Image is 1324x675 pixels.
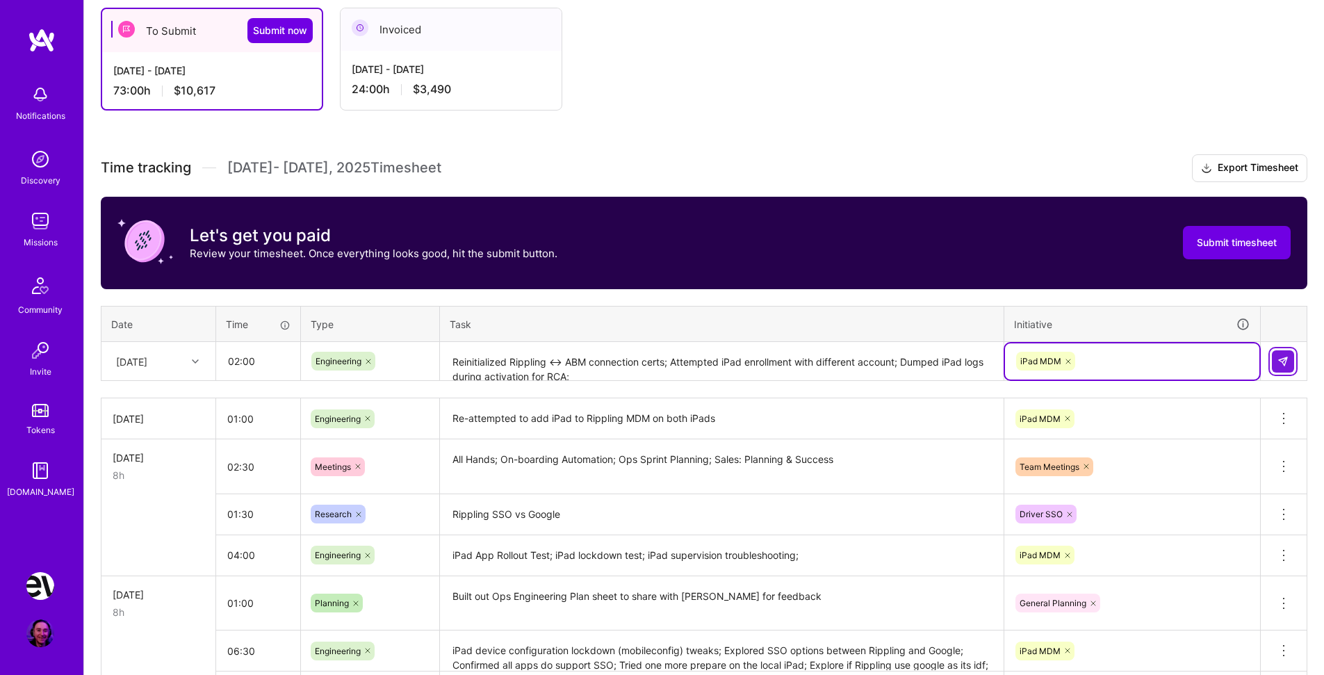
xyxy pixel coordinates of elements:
span: Engineering [316,356,361,366]
input: HH:MM [216,448,300,485]
div: [DATE] [116,354,147,368]
textarea: Built out Ops Engineering Plan sheet to share with [PERSON_NAME] for feedback [441,578,1002,630]
textarea: Rippling SSO vs Google [441,496,1002,534]
span: Engineering [315,550,361,560]
i: icon Chevron [192,358,199,365]
a: User Avatar [23,619,58,647]
button: Submit timesheet [1183,226,1291,259]
textarea: Re-attempted to add iPad to Rippling MDM on both iPads [441,400,1002,438]
div: [DATE] - [DATE] [352,62,550,76]
span: Engineering [315,414,361,424]
span: Submit now [253,24,307,38]
img: coin [117,213,173,269]
i: icon Download [1201,161,1212,176]
div: Discovery [21,173,60,188]
div: [DATE] [113,412,204,426]
div: Time [226,317,291,332]
span: General Planning [1020,598,1086,608]
input: HH:MM [216,537,300,574]
img: logo [28,28,56,53]
span: $3,490 [413,82,451,97]
div: 8h [113,468,204,482]
img: bell [26,81,54,108]
textarea: iPad device configuration lockdown (mobileconfig) tweaks; Explored SSO options between Rippling a... [441,632,1002,670]
div: Missions [24,235,58,250]
div: Invoiced [341,8,562,51]
div: Notifications [16,108,65,123]
span: iPad MDM [1020,414,1061,424]
img: Submit [1277,356,1289,367]
span: Submit timesheet [1197,236,1277,250]
span: Driver SSO [1020,509,1063,519]
div: 73:00 h [113,83,311,98]
button: Submit now [247,18,313,43]
div: Tokens [26,423,55,437]
input: HH:MM [216,633,300,669]
input: HH:MM [216,496,300,532]
div: [DATE] - [DATE] [113,63,311,78]
img: User Avatar [26,619,54,647]
button: Export Timesheet [1192,154,1307,182]
div: [DOMAIN_NAME] [7,485,74,499]
img: teamwork [26,207,54,235]
img: discovery [26,145,54,173]
img: tokens [32,404,49,417]
span: [DATE] - [DATE] , 2025 Timesheet [227,159,441,177]
div: [DATE] [113,587,204,602]
span: Research [315,509,352,519]
div: null [1272,350,1296,373]
div: 8h [113,605,204,619]
th: Date [101,306,216,342]
textarea: All Hands; On-boarding Automation; Ops Sprint Planning; Sales: Planning & Success [441,441,1002,493]
input: HH:MM [216,585,300,621]
div: 24:00 h [352,82,550,97]
span: iPad MDM [1020,356,1061,366]
span: Planning [315,598,349,608]
div: [DATE] [113,450,204,465]
span: Engineering [315,646,361,656]
span: $10,617 [174,83,215,98]
input: HH:MM [217,343,300,380]
span: Meetings [315,462,351,472]
textarea: Reinitialized Rippling <-> ABM connection certs; Attempted iPad enrollment with different account... [441,343,1002,380]
img: guide book [26,457,54,485]
span: Team Meetings [1020,462,1079,472]
img: Community [24,269,57,302]
p: Review your timesheet. Once everything looks good, hit the submit button. [190,246,557,261]
div: Initiative [1014,316,1250,332]
div: Invite [30,364,51,379]
img: Nevoya: Principal Problem Solver for Zero-Emissions Logistics Company [26,572,54,600]
div: To Submit [102,9,322,52]
a: Nevoya: Principal Problem Solver for Zero-Emissions Logistics Company [23,572,58,600]
span: iPad MDM [1020,550,1061,560]
input: HH:MM [216,400,300,437]
img: Invite [26,336,54,364]
th: Task [440,306,1004,342]
span: Time tracking [101,159,191,177]
img: To Submit [118,21,135,38]
div: Community [18,302,63,317]
th: Type [301,306,440,342]
h3: Let's get you paid [190,225,557,246]
textarea: iPad App Rollout Test; iPad lockdown test; iPad supervision troubleshooting; [441,537,1002,575]
img: Invoiced [352,19,368,36]
span: iPad MDM [1020,646,1061,656]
